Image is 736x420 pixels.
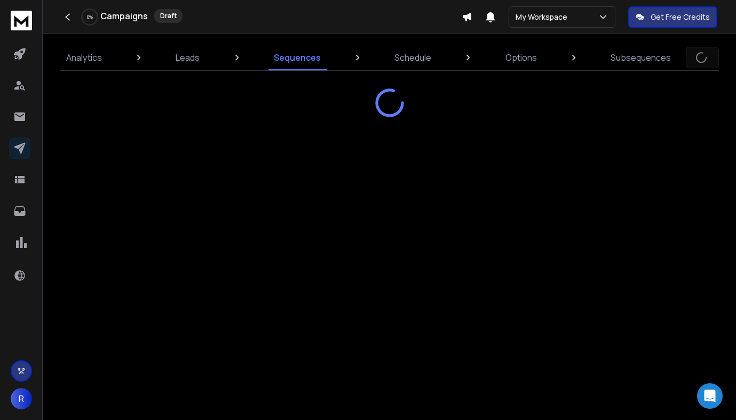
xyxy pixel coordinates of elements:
[274,51,321,64] p: Sequences
[176,51,200,64] p: Leads
[169,45,206,70] a: Leads
[394,51,431,64] p: Schedule
[11,388,32,409] button: R
[11,11,32,30] img: logo
[66,51,102,64] p: Analytics
[388,45,438,70] a: Schedule
[628,6,717,28] button: Get Free Credits
[267,45,327,70] a: Sequences
[154,9,183,23] div: Draft
[505,51,537,64] p: Options
[651,12,710,22] p: Get Free Credits
[611,51,671,64] p: Subsequences
[697,383,723,409] div: Open Intercom Messenger
[60,45,108,70] a: Analytics
[516,12,572,22] p: My Workspace
[87,14,93,20] p: 0 %
[100,10,148,22] h1: Campaigns
[499,45,543,70] a: Options
[604,45,677,70] a: Subsequences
